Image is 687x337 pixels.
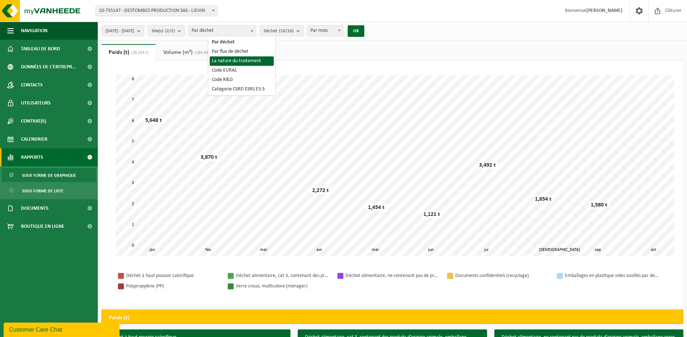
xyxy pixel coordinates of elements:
[21,40,60,58] span: Tableau de bord
[210,56,274,66] li: La nature du traitement
[565,271,659,280] div: Emballages en plastique vides souillés par des substances dangereuses
[102,310,137,326] h2: Poids (t)
[477,162,498,169] div: 3,492 t
[148,25,185,36] button: Site(s)(2/2)
[21,112,46,130] span: Contrat(s)
[310,187,331,194] div: 2,272 t
[21,130,47,148] span: Calendrier
[264,26,294,37] span: Déchet
[21,58,76,76] span: Données de l'entrepr...
[152,26,175,37] span: Site(s)
[156,44,225,61] a: Volume (m³)
[589,201,609,209] div: 1,580 t
[189,26,256,36] span: Par déchet
[307,26,343,36] span: Par mois
[96,5,217,16] span: 10-755147 - DESTOMBES PRODUCTION SAS - LIEVIN
[2,168,96,182] a: Sous forme de graphique
[188,25,256,36] span: Par déchet
[210,47,274,56] li: Par flux de déchet
[2,184,96,197] a: Sous forme de liste
[199,154,219,161] div: 3,870 t
[279,29,294,33] count: (10/10)
[101,44,156,61] a: Poids (t)
[165,29,175,33] count: (2/2)
[260,25,303,36] button: Déchet(10/10)
[21,217,64,235] span: Boutique en ligne
[4,321,121,337] iframe: chat widget
[210,66,274,75] li: Code EURAL
[126,271,220,280] div: Déchet à haut pouvoir calorifique
[345,271,440,280] div: Déchet alimentaire, ne contenant pas de produits d'origine animale, emballage verre
[236,271,330,280] div: Déchet alimentaire, cat 3, contenant des produits d'origine animale, emballage synthétique
[193,51,218,55] span: (184,400 m³)
[105,26,134,37] span: [DATE] - [DATE]
[210,75,274,85] li: Code R&D
[348,25,364,37] button: OK
[143,117,164,124] div: 5,648 t
[236,282,330,291] div: Verre creux, multicolore (ménager)
[21,22,47,40] span: Navigation
[210,38,274,47] li: Par déchet
[210,85,274,94] li: Catégorie CSRD ESRS E5-5
[586,8,623,13] strong: [PERSON_NAME]
[22,168,76,182] span: Sous forme de graphique
[21,199,49,217] span: Documents
[366,204,386,211] div: 1,454 t
[126,282,220,291] div: Polypropylène (PP)
[22,184,63,198] span: Sous forme de liste
[96,6,217,16] span: 10-755147 - DESTOMBES PRODUCTION SAS - LIEVIN
[21,148,43,166] span: Rapports
[533,196,553,203] div: 1,854 t
[101,25,144,36] button: [DATE] - [DATE]
[21,76,43,94] span: Contacts
[422,211,442,218] div: 1,121 t
[455,271,549,280] div: Documents confidentiels (recyclage)
[21,94,51,112] span: Utilisateurs
[307,25,343,36] span: Par mois
[129,51,148,55] span: (28,234 t)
